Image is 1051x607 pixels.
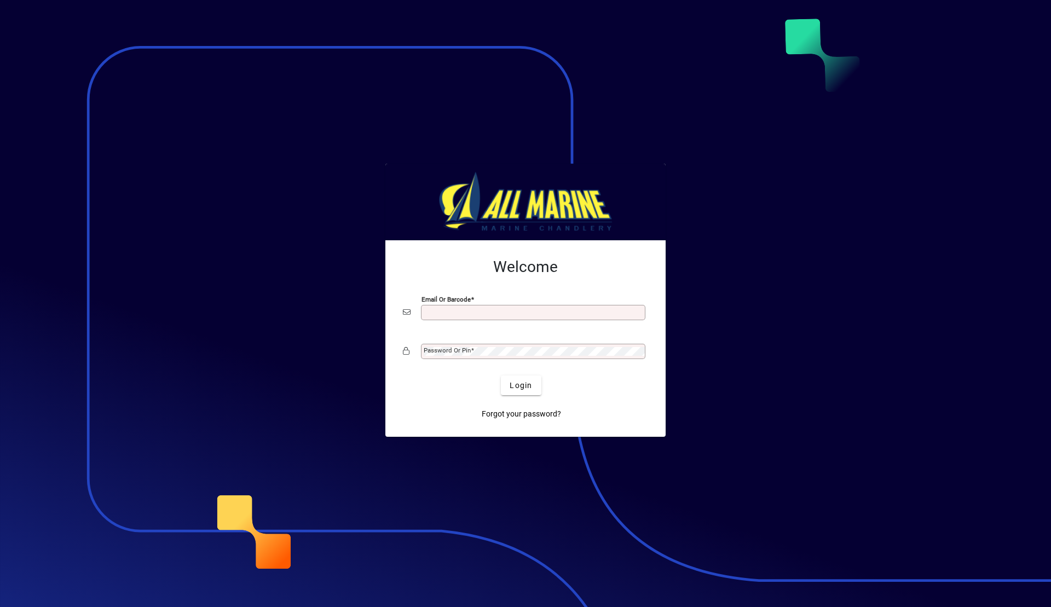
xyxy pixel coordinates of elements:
[424,346,471,354] mat-label: Password or Pin
[501,375,541,395] button: Login
[477,404,565,424] a: Forgot your password?
[421,296,471,303] mat-label: Email or Barcode
[510,380,532,391] span: Login
[403,258,648,276] h2: Welcome
[482,408,561,420] span: Forgot your password?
